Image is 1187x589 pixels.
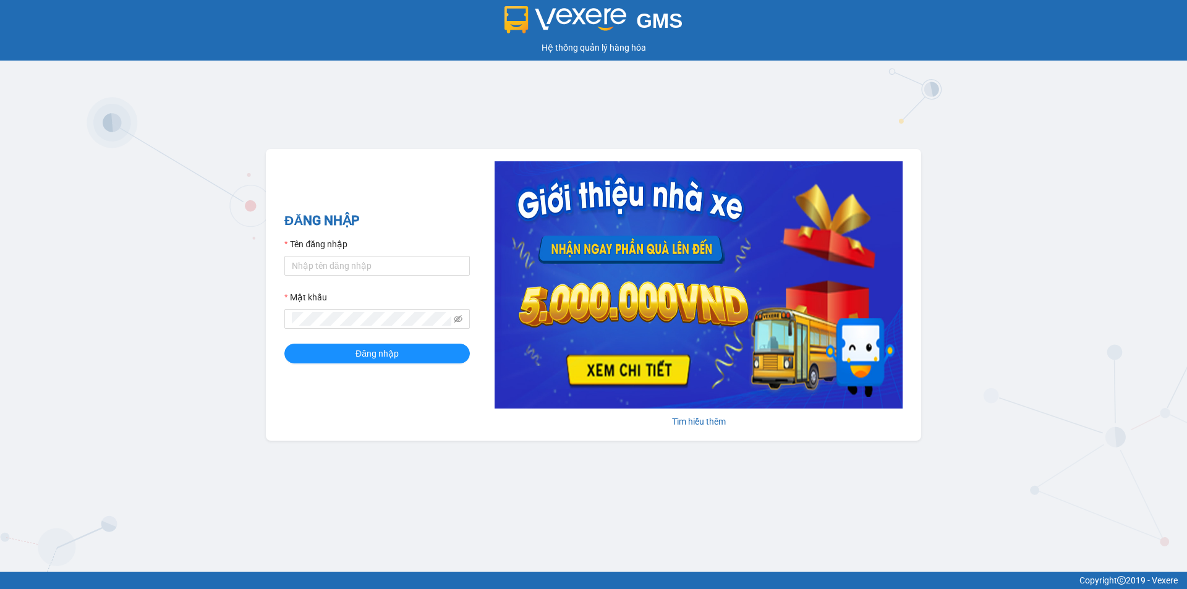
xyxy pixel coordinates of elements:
input: Mật khẩu [292,312,451,326]
span: Đăng nhập [355,347,399,360]
a: GMS [504,19,683,28]
span: eye-invisible [454,315,462,323]
label: Tên đăng nhập [284,237,347,251]
button: Đăng nhập [284,344,470,363]
span: GMS [636,9,683,32]
span: copyright [1117,576,1126,585]
h2: ĐĂNG NHẬP [284,211,470,231]
div: Copyright 2019 - Vexere [9,574,1178,587]
img: logo 2 [504,6,627,33]
img: banner-0 [495,161,903,409]
div: Tìm hiểu thêm [495,415,903,428]
label: Mật khẩu [284,290,327,304]
input: Tên đăng nhập [284,256,470,276]
div: Hệ thống quản lý hàng hóa [3,41,1184,54]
